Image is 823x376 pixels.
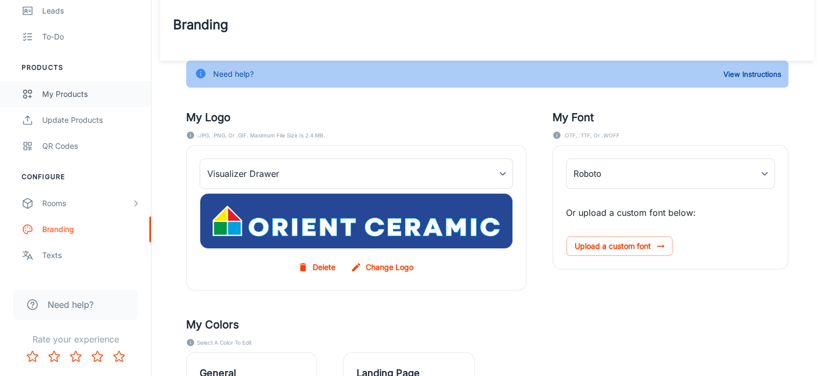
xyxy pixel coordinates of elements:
[186,316,788,333] h5: My Colors
[186,109,526,126] h5: My Logo
[42,197,131,209] div: Rooms
[348,258,418,277] label: Change Logo
[566,236,673,256] span: Upload a custom font
[295,258,340,277] button: Delete
[213,64,254,84] div: Need help?
[173,15,228,35] h1: Branding
[721,66,784,82] button: View Instructions
[566,206,775,219] p: Or upload a custom font below:
[566,159,775,189] div: Roboto
[200,159,513,189] div: Visualizer Drawer
[200,194,512,248] img: my_drawer_logo_background_image_en-us.jpg
[42,223,140,235] div: Branding
[42,249,140,261] div: Texts
[42,5,140,17] div: Leads
[563,130,620,141] span: .OTF, .TTF, or .WOFF
[22,346,43,367] button: Rate 1 star
[42,31,140,43] div: To-do
[42,88,140,100] div: My Products
[552,109,788,126] h5: My Font
[108,346,130,367] button: Rate 5 star
[42,114,140,126] div: Update Products
[42,140,140,152] div: QR Codes
[43,346,65,367] button: Rate 2 star
[9,333,142,346] p: Rate your experience
[197,130,325,141] span: .JPG, .PNG, or .GIF. Maximum file size is 2.4 MB.
[87,346,108,367] button: Rate 4 star
[65,346,87,367] button: Rate 3 star
[48,298,94,311] span: Need help?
